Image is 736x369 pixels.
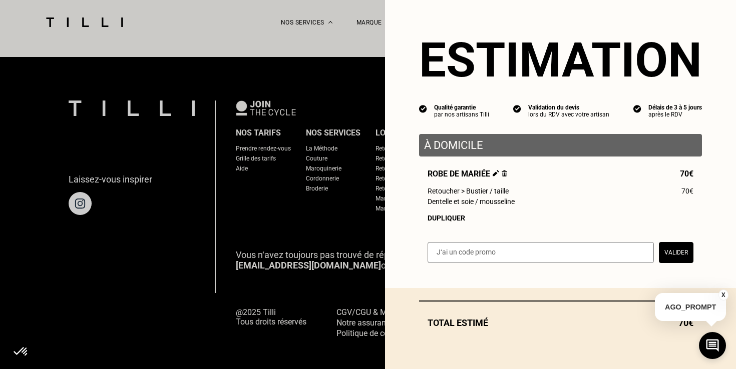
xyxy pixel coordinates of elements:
[718,289,728,300] button: X
[424,139,697,151] p: À domicile
[681,187,693,195] span: 70€
[528,104,609,111] div: Validation du devis
[419,317,702,328] div: Total estimé
[419,104,427,113] img: icon list info
[648,111,702,118] div: après le RDV
[428,242,654,263] input: J‘ai un code promo
[528,111,609,118] div: lors du RDV avec votre artisan
[633,104,641,113] img: icon list info
[655,293,726,321] p: AGO_PROMPT
[659,242,693,263] button: Valider
[493,170,499,176] img: Éditer
[434,104,489,111] div: Qualité garantie
[680,169,693,178] span: 70€
[428,214,693,222] div: Dupliquer
[428,187,509,195] span: Retoucher > Bustier / taille
[648,104,702,111] div: Délais de 3 à 5 jours
[419,32,702,88] section: Estimation
[502,170,507,176] img: Supprimer
[428,197,515,205] span: Dentelle et soie / mousseline
[513,104,521,113] img: icon list info
[428,169,507,178] span: Robe de mariée
[434,111,489,118] div: par nos artisans Tilli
